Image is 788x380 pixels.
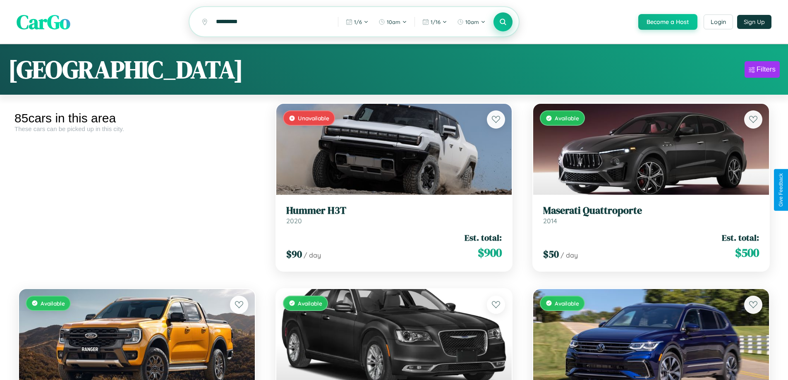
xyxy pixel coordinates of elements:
[14,125,259,132] div: These cars can be picked up in this city.
[543,217,557,225] span: 2014
[465,19,479,25] span: 10am
[543,247,559,261] span: $ 50
[17,8,70,36] span: CarGo
[286,205,502,225] a: Hummer H3T2020
[478,244,502,261] span: $ 900
[735,244,759,261] span: $ 500
[722,232,759,244] span: Est. total:
[745,61,780,78] button: Filters
[704,14,733,29] button: Login
[354,19,362,25] span: 1 / 6
[41,300,65,307] span: Available
[418,15,451,29] button: 1/16
[543,205,759,217] h3: Maserati Quattroporte
[286,205,502,217] h3: Hummer H3T
[431,19,441,25] span: 1 / 16
[465,232,502,244] span: Est. total:
[304,251,321,259] span: / day
[387,19,400,25] span: 10am
[555,115,579,122] span: Available
[560,251,578,259] span: / day
[638,14,697,30] button: Become a Host
[374,15,411,29] button: 10am
[8,53,243,86] h1: [GEOGRAPHIC_DATA]
[555,300,579,307] span: Available
[778,173,784,207] div: Give Feedback
[543,205,759,225] a: Maserati Quattroporte2014
[298,115,329,122] span: Unavailable
[737,15,771,29] button: Sign Up
[14,111,259,125] div: 85 cars in this area
[298,300,322,307] span: Available
[757,65,776,74] div: Filters
[453,15,490,29] button: 10am
[286,247,302,261] span: $ 90
[286,217,302,225] span: 2020
[342,15,373,29] button: 1/6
